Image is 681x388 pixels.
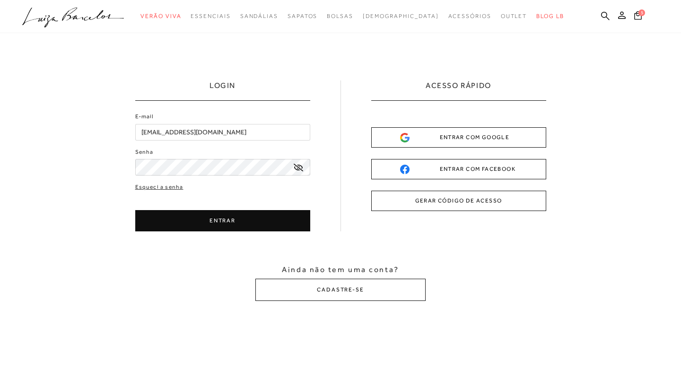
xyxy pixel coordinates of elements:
[135,112,154,121] label: E-mail
[501,8,527,25] a: categoryNavScreenReaderText
[448,13,491,19] span: Acessórios
[327,13,353,19] span: Bolsas
[240,13,278,19] span: Sandálias
[638,9,645,16] span: 5
[191,8,230,25] a: categoryNavScreenReaderText
[135,183,183,192] a: Esqueci a senha
[371,127,546,148] button: ENTRAR COM GOOGLE
[140,8,181,25] a: categoryNavScreenReaderText
[363,13,439,19] span: [DEMOGRAPHIC_DATA]
[140,13,181,19] span: Verão Viva
[240,8,278,25] a: categoryNavScreenReaderText
[400,164,517,174] div: ENTRAR COM FACEBOOK
[288,13,317,19] span: Sapatos
[426,80,491,100] h2: ACESSO RÁPIDO
[327,8,353,25] a: categoryNavScreenReaderText
[135,124,310,141] input: E-mail
[501,13,527,19] span: Outlet
[631,10,645,23] button: 5
[210,80,236,100] h1: LOGIN
[536,8,564,25] a: BLOG LB
[363,8,439,25] a: noSubCategoriesText
[536,13,564,19] span: BLOG LB
[191,13,230,19] span: Essenciais
[371,159,546,179] button: ENTRAR COM FACEBOOK
[135,148,154,157] label: Senha
[282,265,399,275] span: Ainda não tem uma conta?
[371,191,546,211] button: GERAR CÓDIGO DE ACESSO
[294,164,303,171] a: exibir senha
[135,210,310,231] button: ENTRAR
[448,8,491,25] a: categoryNavScreenReaderText
[288,8,317,25] a: categoryNavScreenReaderText
[400,132,517,142] div: ENTRAR COM GOOGLE
[255,279,426,301] button: CADASTRE-SE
